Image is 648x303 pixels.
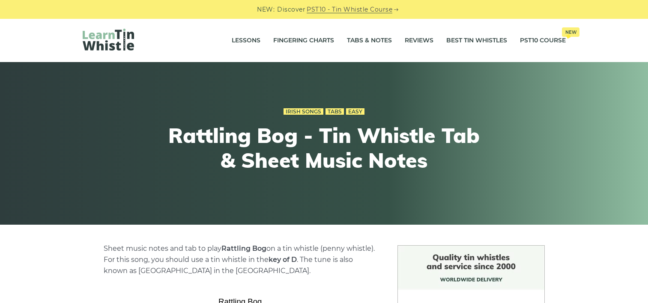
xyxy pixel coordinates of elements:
a: Easy [346,108,364,115]
a: Lessons [232,30,260,51]
strong: Rattling Bog [221,244,266,253]
a: Reviews [405,30,433,51]
a: PST10 CourseNew [520,30,566,51]
a: Best Tin Whistles [446,30,507,51]
strong: key of D [269,255,297,264]
a: Irish Songs [284,108,323,115]
a: Tabs [325,108,344,115]
span: New [562,27,579,37]
a: Fingering Charts [273,30,334,51]
img: LearnTinWhistle.com [83,29,134,50]
p: Sheet music notes and tab to play on a tin whistle (penny whistle). For this song, you should use... [104,243,377,276]
h1: Rattling Bog - Tin Whistle Tab & Sheet Music Notes [167,123,482,172]
a: Tabs & Notes [347,30,392,51]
